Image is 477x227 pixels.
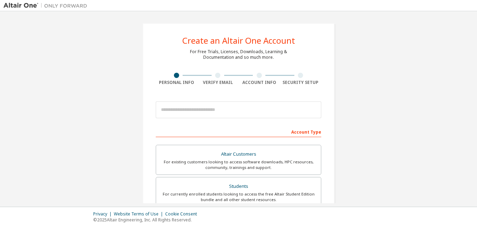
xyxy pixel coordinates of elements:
div: Account Info [239,80,280,85]
div: Website Terms of Use [114,211,165,217]
div: Security Setup [280,80,322,85]
img: Altair One [3,2,91,9]
div: Altair Customers [160,149,317,159]
div: Students [160,182,317,191]
div: Personal Info [156,80,197,85]
div: Verify Email [197,80,239,85]
div: Cookie Consent [165,211,201,217]
div: Account Type [156,126,321,137]
div: Create an Altair One Account [182,36,295,45]
p: © 2025 Altair Engineering, Inc. All Rights Reserved. [93,217,201,223]
div: For existing customers looking to access software downloads, HPC resources, community, trainings ... [160,159,317,170]
div: For currently enrolled students looking to access the free Altair Student Edition bundle and all ... [160,191,317,203]
div: Privacy [93,211,114,217]
div: For Free Trials, Licenses, Downloads, Learning & Documentation and so much more. [190,49,287,60]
